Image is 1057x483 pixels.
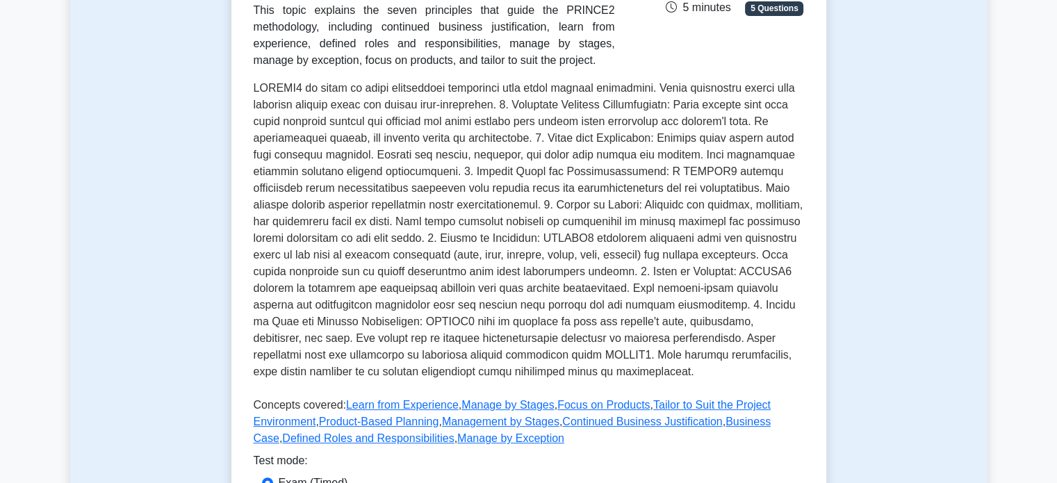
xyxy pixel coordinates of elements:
a: Learn from Experience [346,399,459,411]
img: tab_keywords_by_traffic_grey.svg [140,81,151,92]
div: This topic explains the seven principles that guide the PRINCE2 methodology, including continued ... [254,2,615,69]
div: Keywords by Traffic [156,82,229,91]
div: Test mode: [254,452,804,475]
div: v 4.0.25 [39,22,68,33]
p: Concepts covered: , , , , , , , , , [254,397,804,452]
p: LOREMI4 do sitam co adipi elitseddoei temporinci utla etdol magnaal enimadmini. Venia quisnostru ... [254,80,804,386]
a: Defined Roles and Responsibilities [282,432,454,444]
a: Management by Stages [442,416,559,427]
a: Product-Based Planning [319,416,439,427]
a: Manage by Stages [461,399,554,411]
a: Tailor to Suit the Project Environment [254,399,771,427]
span: 5 Questions [745,1,803,15]
a: Manage by Exception [457,432,564,444]
a: Continued Business Justification [562,416,722,427]
img: tab_domain_overview_orange.svg [40,81,51,92]
div: Domain: [DOMAIN_NAME] [36,36,153,47]
img: website_grey.svg [22,36,33,47]
div: Domain Overview [56,82,124,91]
img: logo_orange.svg [22,22,33,33]
a: Focus on Products [557,399,650,411]
span: 5 minutes [666,1,730,13]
